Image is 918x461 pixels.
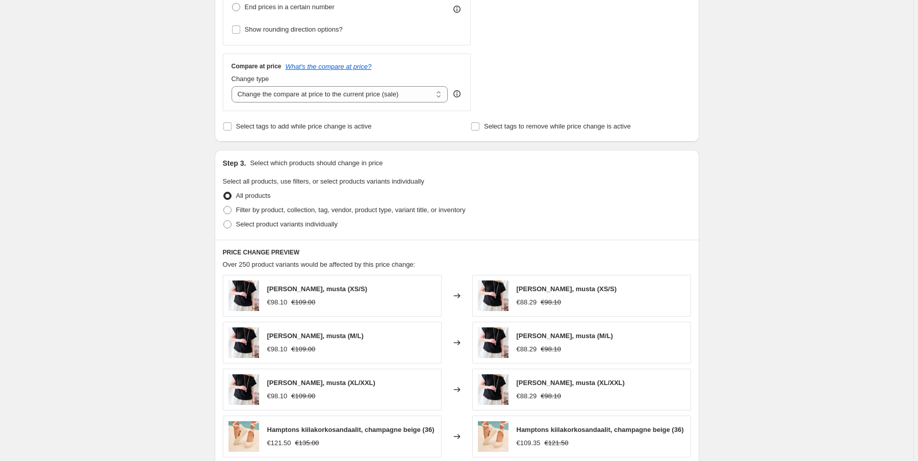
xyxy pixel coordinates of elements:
[228,374,259,405] img: Elisa-black_2_ccdfc4f0-2bb3-4b59-b90e-e55ae71e7105_80x.jpg
[541,391,561,401] strike: €98.10
[236,206,466,214] span: Filter by product, collection, tag, vendor, product type, variant title, or inventory
[517,391,537,401] div: €88.29
[517,285,617,293] span: [PERSON_NAME], musta (XS/S)
[267,285,367,293] span: [PERSON_NAME], musta (XS/S)
[484,122,631,130] span: Select tags to remove while price change is active
[228,421,259,452] img: M11WL_5_800x_2256ff06-1f84-4e6d-9cfe-ece78b7b0846_80x.jpg
[291,344,315,354] strike: €109.00
[478,280,508,311] img: Elisa-black_2_ccdfc4f0-2bb3-4b59-b90e-e55ae71e7105_80x.jpg
[223,261,416,268] span: Over 250 product variants would be affected by this price change:
[223,248,691,257] h6: PRICE CHANGE PREVIEW
[223,158,246,168] h2: Step 3.
[236,192,271,199] span: All products
[267,426,435,433] span: Hamptons kiilakorkosandaalit, champagne beige (36)
[517,297,537,308] div: €88.29
[245,3,335,11] span: End prices in a certain number
[236,220,338,228] span: Select product variants individually
[517,426,684,433] span: Hamptons kiilakorkosandaalit, champagne beige (36)
[232,75,269,83] span: Change type
[541,297,561,308] strike: €98.10
[228,280,259,311] img: Elisa-black_2_ccdfc4f0-2bb3-4b59-b90e-e55ae71e7105_80x.jpg
[295,438,319,448] strike: €135.00
[267,332,364,340] span: [PERSON_NAME], musta (M/L)
[478,421,508,452] img: M11WL_5_800x_2256ff06-1f84-4e6d-9cfe-ece78b7b0846_80x.jpg
[517,332,613,340] span: [PERSON_NAME], musta (M/L)
[236,122,372,130] span: Select tags to add while price change is active
[517,438,541,448] div: €109.35
[232,62,282,70] h3: Compare at price
[291,391,315,401] strike: €109.00
[267,297,288,308] div: €98.10
[267,379,375,387] span: [PERSON_NAME], musta (XL/XXL)
[267,391,288,401] div: €98.10
[452,89,462,99] div: help
[267,344,288,354] div: €98.10
[291,297,315,308] strike: €109.00
[223,177,424,185] span: Select all products, use filters, or select products variants individually
[228,327,259,358] img: Elisa-black_2_ccdfc4f0-2bb3-4b59-b90e-e55ae71e7105_80x.jpg
[478,327,508,358] img: Elisa-black_2_ccdfc4f0-2bb3-4b59-b90e-e55ae71e7105_80x.jpg
[517,379,625,387] span: [PERSON_NAME], musta (XL/XXL)
[286,63,372,70] button: What's the compare at price?
[478,374,508,405] img: Elisa-black_2_ccdfc4f0-2bb3-4b59-b90e-e55ae71e7105_80x.jpg
[250,158,382,168] p: Select which products should change in price
[517,344,537,354] div: €88.29
[245,25,343,33] span: Show rounding direction options?
[541,344,561,354] strike: €98.10
[545,438,569,448] strike: €121.50
[267,438,291,448] div: €121.50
